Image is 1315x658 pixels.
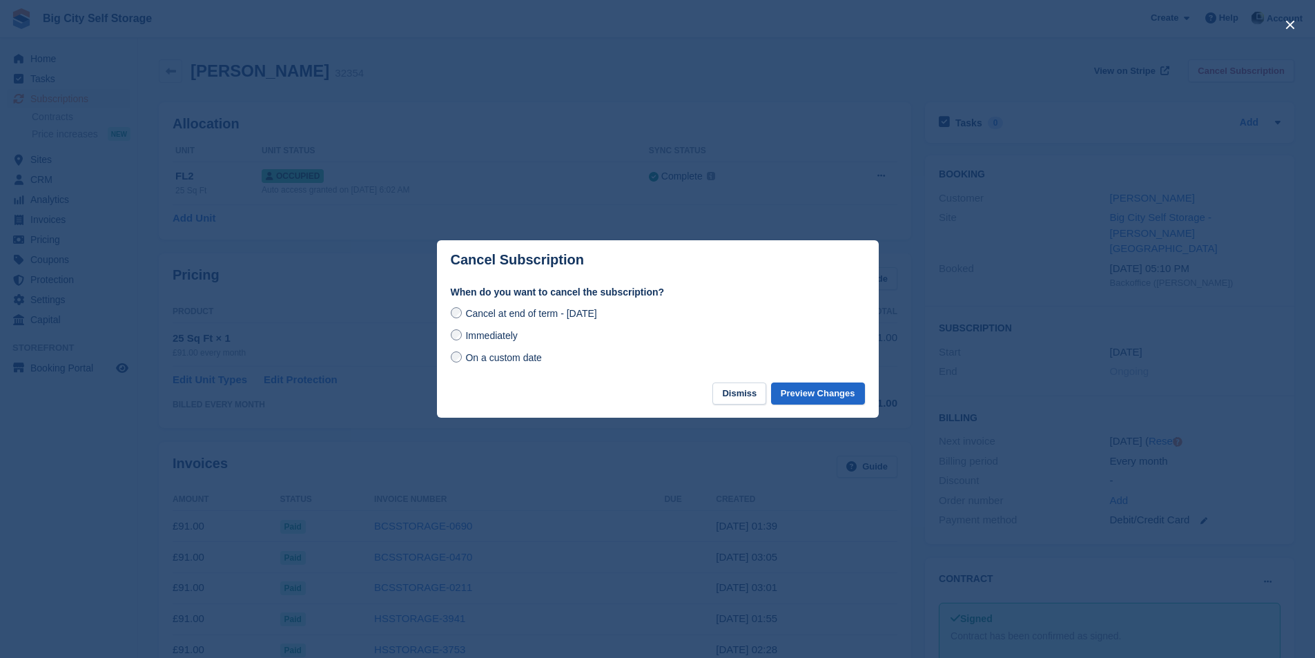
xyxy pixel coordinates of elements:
p: Cancel Subscription [451,252,584,268]
input: On a custom date [451,351,462,362]
span: On a custom date [465,352,542,363]
label: When do you want to cancel the subscription? [451,285,865,300]
input: Cancel at end of term - [DATE] [451,307,462,318]
button: Preview Changes [771,383,865,405]
span: Cancel at end of term - [DATE] [465,308,596,319]
input: Immediately [451,329,462,340]
span: Immediately [465,330,517,341]
button: Dismiss [712,383,766,405]
button: close [1279,14,1301,36]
